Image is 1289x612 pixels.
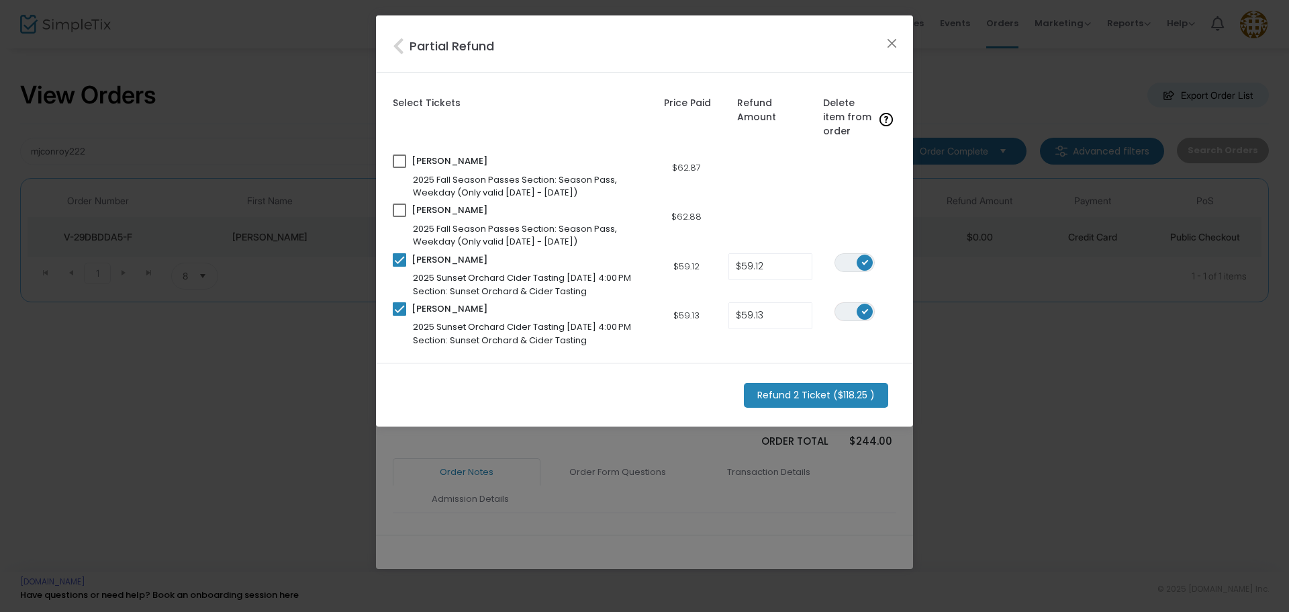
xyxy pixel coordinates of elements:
[413,222,617,249] span: 2025 Fall Season Passes Section: Season Pass, Weekday (Only valid [DATE] - [DATE])
[671,210,702,224] div: $62.88
[664,96,711,138] label: Price Paid
[879,113,893,126] img: question-mark
[393,96,461,110] label: Select Tickets
[413,173,617,200] span: 2025 Fall Season Passes Section: Season Pass, Weekday (Only valid [DATE] - [DATE])
[744,383,888,408] m-button: Refund 2 Ticket ($118.25 )
[413,271,631,298] span: 2025 Sunset Orchard Cider Tasting [DATE] 4:00 PM Section: Sunset Orchard & Cider Tasting
[861,307,868,314] span: ON
[823,96,876,138] label: Delete item from order
[737,96,810,138] label: Refund Amount
[393,32,884,55] h4: Partial Refund
[413,320,631,347] span: 2025 Sunset Orchard Cider Tasting [DATE] 4:00 PM Section: Sunset Orchard & Cider Tasting
[673,309,700,322] div: $59.13
[412,155,538,168] span: [PERSON_NAME]
[393,37,410,55] i: Close
[884,35,901,52] button: Close
[672,161,701,175] div: $62.87
[673,260,700,273] div: $59.12
[412,204,538,217] span: [PERSON_NAME]
[412,253,538,267] span: [PERSON_NAME]
[412,302,538,316] span: [PERSON_NAME]
[861,258,868,265] span: ON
